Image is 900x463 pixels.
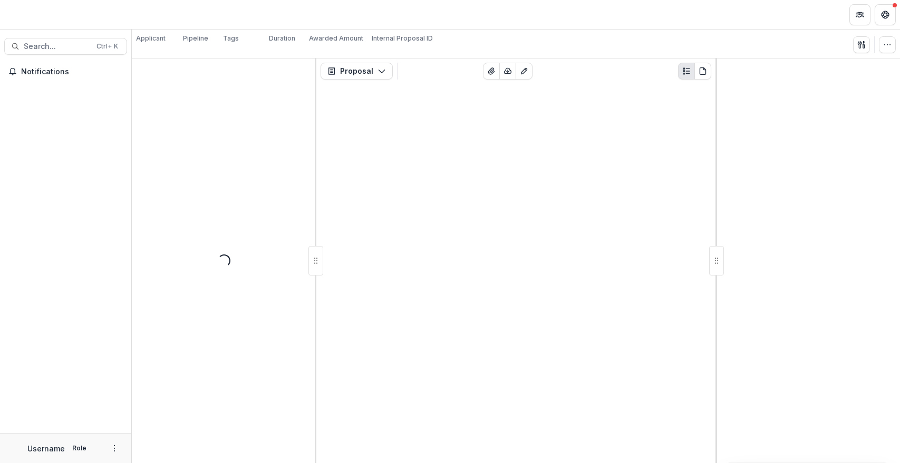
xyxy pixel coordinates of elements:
[108,442,121,455] button: More
[483,63,500,80] button: View Attached Files
[136,34,166,43] p: Applicant
[24,42,90,51] span: Search...
[94,41,120,52] div: Ctrl + K
[849,4,870,25] button: Partners
[694,63,711,80] button: PDF view
[183,34,208,43] p: Pipeline
[4,38,127,55] button: Search...
[21,67,123,76] span: Notifications
[321,63,393,80] button: Proposal
[875,4,896,25] button: Get Help
[516,63,533,80] button: Edit as form
[269,34,295,43] p: Duration
[27,443,65,454] p: Username
[678,63,695,80] button: Plaintext view
[309,34,363,43] p: Awarded Amount
[372,34,433,43] p: Internal Proposal ID
[4,63,127,80] button: Notifications
[223,34,239,43] p: Tags
[69,444,90,453] p: Role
